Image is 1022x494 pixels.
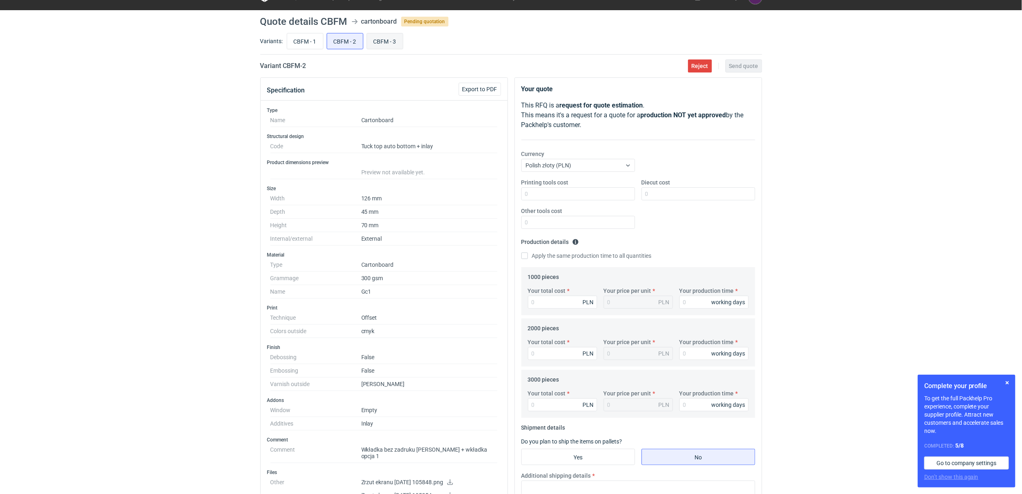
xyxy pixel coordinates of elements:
dd: False [361,351,498,364]
dt: Width [270,192,361,205]
h3: Finish [267,344,501,351]
div: working days [712,401,745,409]
p: Zrzut ekranu [DATE] 105848.png [361,479,498,486]
button: Send quote [725,59,762,72]
label: CBFM - 2 [327,33,363,49]
input: 0 [528,296,597,309]
h1: Complete your profile [924,381,1009,391]
button: Specification [267,81,305,100]
label: Yes [521,449,635,465]
label: Your total cost [528,287,566,295]
strong: Your quote [521,85,553,93]
button: Reject [688,59,712,72]
label: CBFM - 1 [287,33,323,49]
dd: 70 mm [361,219,498,232]
label: Do you plan to ship the items on pallets? [521,438,622,445]
dt: Type [270,258,361,272]
dt: Colors outside [270,325,361,338]
div: PLN [659,349,670,358]
dt: Height [270,219,361,232]
dd: External [361,232,498,246]
dd: Inlay [361,417,498,430]
legend: 2000 pieces [528,322,559,332]
h3: Product dimensions preview [267,159,501,166]
div: PLN [583,349,594,358]
dd: 126 mm [361,192,498,205]
input: 0 [528,347,597,360]
a: Go to company settings [924,457,1009,470]
div: PLN [659,401,670,409]
dd: Cartonboard [361,258,498,272]
strong: 5 / 8 [955,442,964,449]
dt: Debossing [270,351,361,364]
label: Your price per unit [604,338,651,346]
dd: Wkładka bez zadruku [PERSON_NAME] + wkładka opcja 1 [361,443,498,463]
span: Polish złoty (PLN) [526,162,571,169]
dd: Cartonboard [361,114,498,127]
label: Your total cost [528,338,566,346]
dd: 45 mm [361,205,498,219]
h2: Variant CBFM - 2 [260,61,306,71]
h3: Material [267,252,501,258]
div: PLN [583,401,594,409]
dt: Technique [270,311,361,325]
button: Skip for now [1002,378,1012,388]
input: 0 [521,187,635,200]
div: Completed: [924,441,1009,450]
input: 0 [679,398,749,411]
label: Other tools cost [521,207,563,215]
legend: 3000 pieces [528,373,559,383]
label: Your price per unit [604,389,651,397]
label: Your production time [679,338,734,346]
legend: Production details [521,235,579,245]
input: 0 [679,296,749,309]
input: 0 [528,398,597,411]
h3: Size [267,185,501,192]
button: Export to PDF [459,83,501,96]
dt: Embossing [270,364,361,378]
dd: False [361,364,498,378]
h3: Files [267,469,501,476]
label: Variants: [260,37,283,45]
h3: Print [267,305,501,311]
dd: Empty [361,404,498,417]
div: cartonboard [361,17,397,26]
dt: Additives [270,417,361,430]
strong: production NOT yet approved [641,111,726,119]
dd: [PERSON_NAME] [361,378,498,391]
label: Diecut cost [642,178,670,187]
div: working days [712,349,745,358]
span: Reject [692,63,708,69]
h1: Quote details CBFM [260,17,347,26]
h3: Type [267,107,501,114]
dt: Name [270,285,361,299]
span: Pending quotation [401,17,448,26]
h3: Comment [267,437,501,443]
dt: Internal/external [270,232,361,246]
strong: request for quote estimation [560,101,643,109]
p: This RFQ is a . This means it's a request for a quote for a by the Packhelp's customer. [521,101,755,130]
dd: cmyk [361,325,498,338]
span: Preview not available yet. [361,169,425,176]
label: Your production time [679,287,734,295]
label: Apply the same production time to all quantities [521,252,652,260]
p: To get the full Packhelp Pro experience, complete your supplier profile. Attract new customers an... [924,394,1009,435]
dt: Code [270,140,361,153]
span: Send quote [729,63,758,69]
legend: Shipment details [521,421,565,431]
div: working days [712,298,745,306]
label: Additional shipping details [521,472,591,480]
button: Don’t show this again [924,473,978,481]
label: CBFM - 3 [367,33,403,49]
label: Your total cost [528,389,566,397]
label: Printing tools cost [521,178,569,187]
input: 0 [642,187,755,200]
legend: 1000 pieces [528,270,559,280]
dt: Depth [270,205,361,219]
input: 0 [521,216,635,229]
dd: Offset [361,311,498,325]
dd: Gc1 [361,285,498,299]
span: Export to PDF [462,86,497,92]
div: PLN [583,298,594,306]
dt: Name [270,114,361,127]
